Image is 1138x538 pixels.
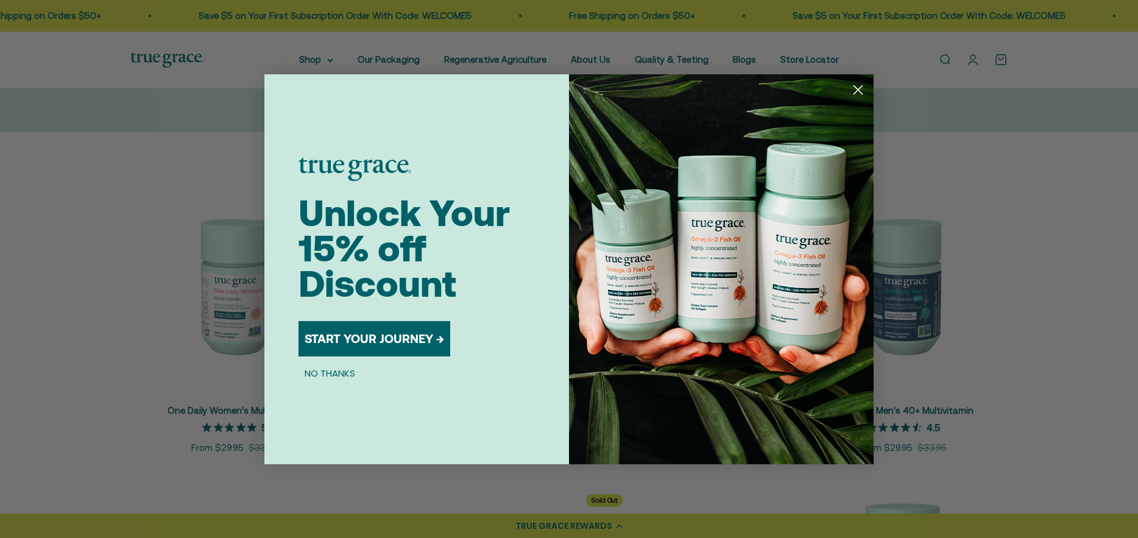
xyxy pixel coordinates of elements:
img: 098727d5-50f8-4f9b-9554-844bb8da1403.jpeg [569,74,874,464]
button: NO THANKS [299,366,361,381]
button: Close dialog [847,79,869,101]
span: Unlock Your 15% off Discount [299,192,510,305]
button: START YOUR JOURNEY → [299,321,450,356]
img: logo placeholder [299,158,411,181]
